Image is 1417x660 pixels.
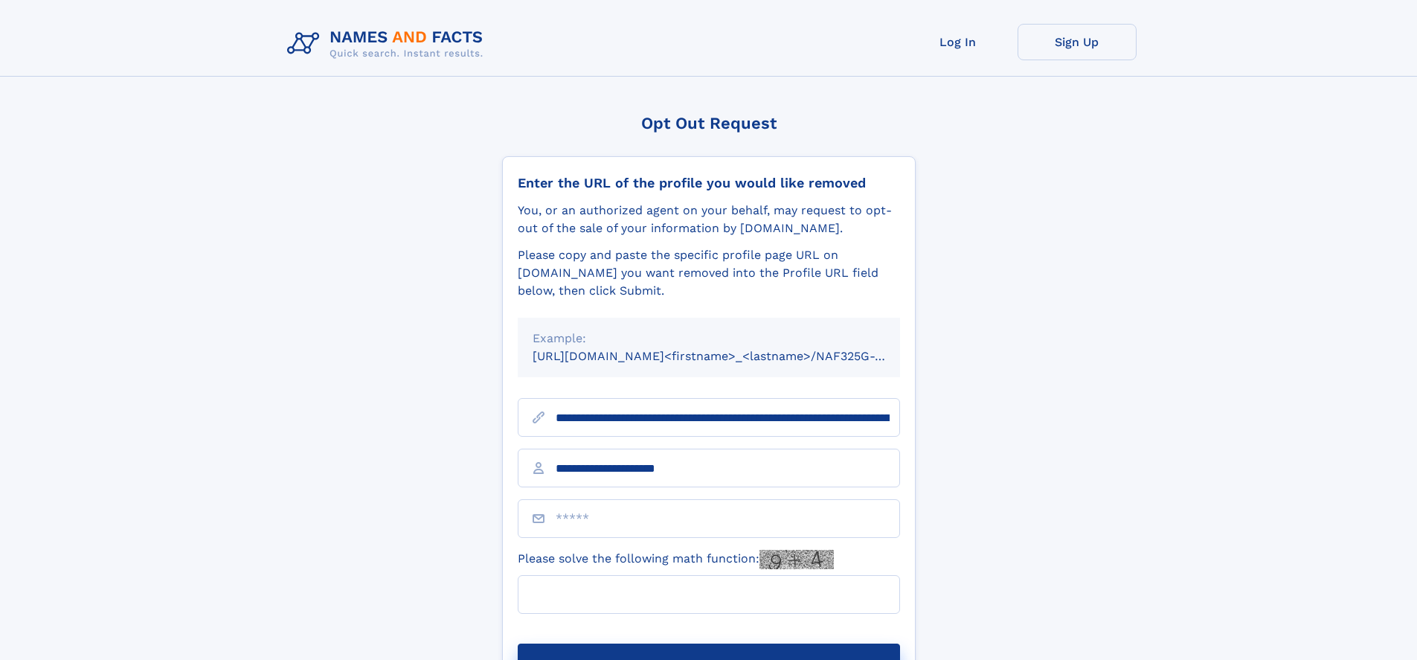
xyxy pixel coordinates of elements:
[899,24,1018,60] a: Log In
[281,24,495,64] img: Logo Names and Facts
[518,202,900,237] div: You, or an authorized agent on your behalf, may request to opt-out of the sale of your informatio...
[502,114,916,132] div: Opt Out Request
[533,349,928,363] small: [URL][DOMAIN_NAME]<firstname>_<lastname>/NAF325G-xxxxxxxx
[518,550,834,569] label: Please solve the following math function:
[1018,24,1137,60] a: Sign Up
[518,175,900,191] div: Enter the URL of the profile you would like removed
[518,246,900,300] div: Please copy and paste the specific profile page URL on [DOMAIN_NAME] you want removed into the Pr...
[533,330,885,347] div: Example:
